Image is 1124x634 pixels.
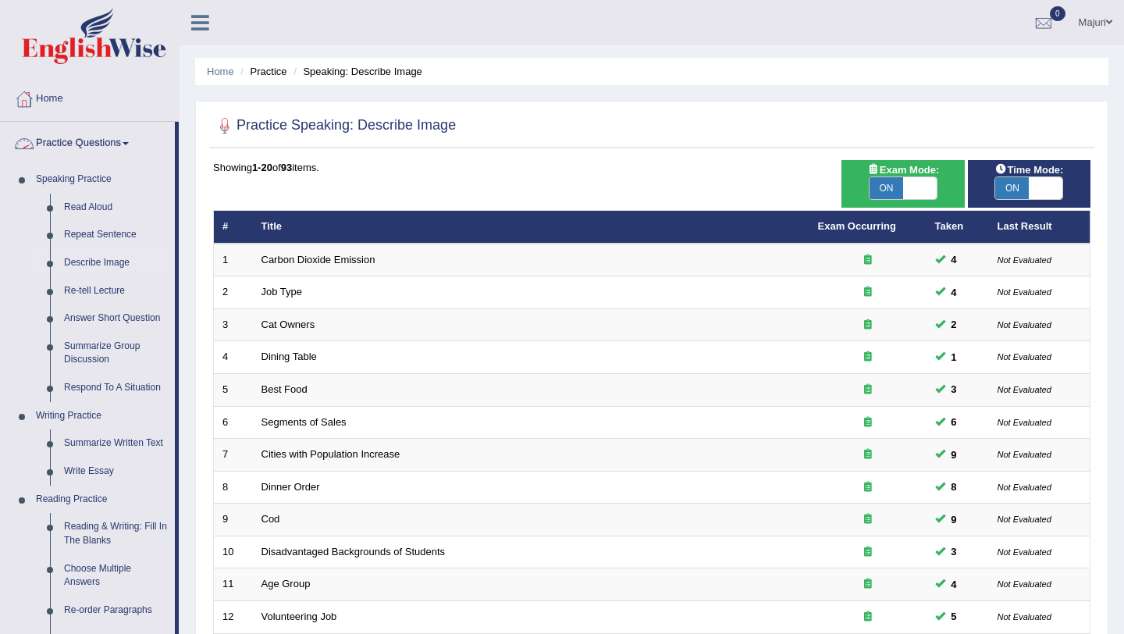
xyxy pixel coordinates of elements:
a: Reading Practice [29,486,175,514]
b: 93 [281,162,292,173]
li: Practice [237,64,286,79]
span: You can still take this question [945,447,963,463]
small: Not Evaluated [998,320,1051,329]
a: Repeat Sentence [57,221,175,249]
a: Best Food [261,383,308,395]
div: Show exams occurring in exams [841,160,964,208]
a: Dining Table [261,351,317,362]
span: ON [870,177,903,199]
small: Not Evaluated [998,579,1051,589]
span: Exam Mode: [861,162,945,178]
small: Not Evaluated [998,483,1051,492]
a: Volunteering Job [261,611,337,622]
td: 1 [214,244,253,276]
div: Exam occurring question [818,545,918,560]
small: Not Evaluated [998,450,1051,459]
span: You can still take this question [945,349,963,365]
span: ON [995,177,1029,199]
span: You can still take this question [945,576,963,593]
a: Job Type [261,286,303,297]
span: You can still take this question [945,511,963,528]
td: 5 [214,374,253,407]
small: Not Evaluated [998,418,1051,427]
h2: Practice Speaking: Describe Image [213,114,456,137]
a: Re-tell Lecture [57,277,175,305]
div: Exam occurring question [818,383,918,397]
div: Exam occurring question [818,285,918,300]
a: Read Aloud [57,194,175,222]
a: Write Essay [57,458,175,486]
small: Not Evaluated [998,255,1051,265]
td: 6 [214,406,253,439]
a: Respond To A Situation [57,374,175,402]
a: Summarize Group Discussion [57,333,175,374]
a: Speaking Practice [29,166,175,194]
small: Not Evaluated [998,515,1051,524]
td: 8 [214,471,253,504]
span: You can still take this question [945,284,963,301]
li: Speaking: Describe Image [290,64,422,79]
a: Writing Practice [29,402,175,430]
th: Last Result [989,211,1090,244]
div: Exam occurring question [818,447,918,462]
td: 10 [214,536,253,568]
small: Not Evaluated [998,547,1051,557]
td: 4 [214,341,253,374]
a: Dinner Order [261,481,320,493]
td: 9 [214,504,253,536]
td: 12 [214,600,253,633]
td: 7 [214,439,253,472]
td: 11 [214,568,253,601]
a: Practice Questions [1,122,175,161]
small: Not Evaluated [998,385,1051,394]
a: Home [207,66,234,77]
span: 0 [1050,6,1065,21]
small: Not Evaluated [998,287,1051,297]
span: You can still take this question [945,414,963,430]
th: # [214,211,253,244]
a: Describe Image [57,249,175,277]
a: Reading & Writing: Fill In The Blanks [57,513,175,554]
a: Exam Occurring [818,220,896,232]
div: Exam occurring question [818,610,918,625]
small: Not Evaluated [998,612,1051,622]
a: Cat Owners [261,319,315,330]
a: Carbon Dioxide Emission [261,254,375,265]
span: You can still take this question [945,479,963,495]
div: Exam occurring question [818,415,918,430]
span: Time Mode: [988,162,1069,178]
div: Exam occurring question [818,253,918,268]
td: 2 [214,276,253,309]
a: Summarize Written Text [57,429,175,458]
a: Choose Multiple Answers [57,555,175,597]
th: Title [253,211,809,244]
th: Taken [927,211,989,244]
a: Answer Short Question [57,305,175,333]
a: Re-order Paragraphs [57,597,175,625]
div: Exam occurring question [818,512,918,527]
td: 3 [214,308,253,341]
a: Segments of Sales [261,416,347,428]
a: Home [1,77,179,116]
span: You can still take this question [945,543,963,560]
small: Not Evaluated [998,352,1051,362]
a: Cities with Population Increase [261,448,400,460]
div: Exam occurring question [818,577,918,592]
div: Exam occurring question [818,480,918,495]
div: Showing of items. [213,160,1090,175]
span: You can still take this question [945,316,963,333]
a: Cod [261,513,280,525]
div: Exam occurring question [818,350,918,365]
span: You can still take this question [945,608,963,625]
div: Exam occurring question [818,318,918,333]
a: Age Group [261,578,311,589]
b: 1-20 [252,162,272,173]
span: You can still take this question [945,251,963,268]
a: Disadvantaged Backgrounds of Students [261,546,446,557]
span: You can still take this question [945,381,963,397]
